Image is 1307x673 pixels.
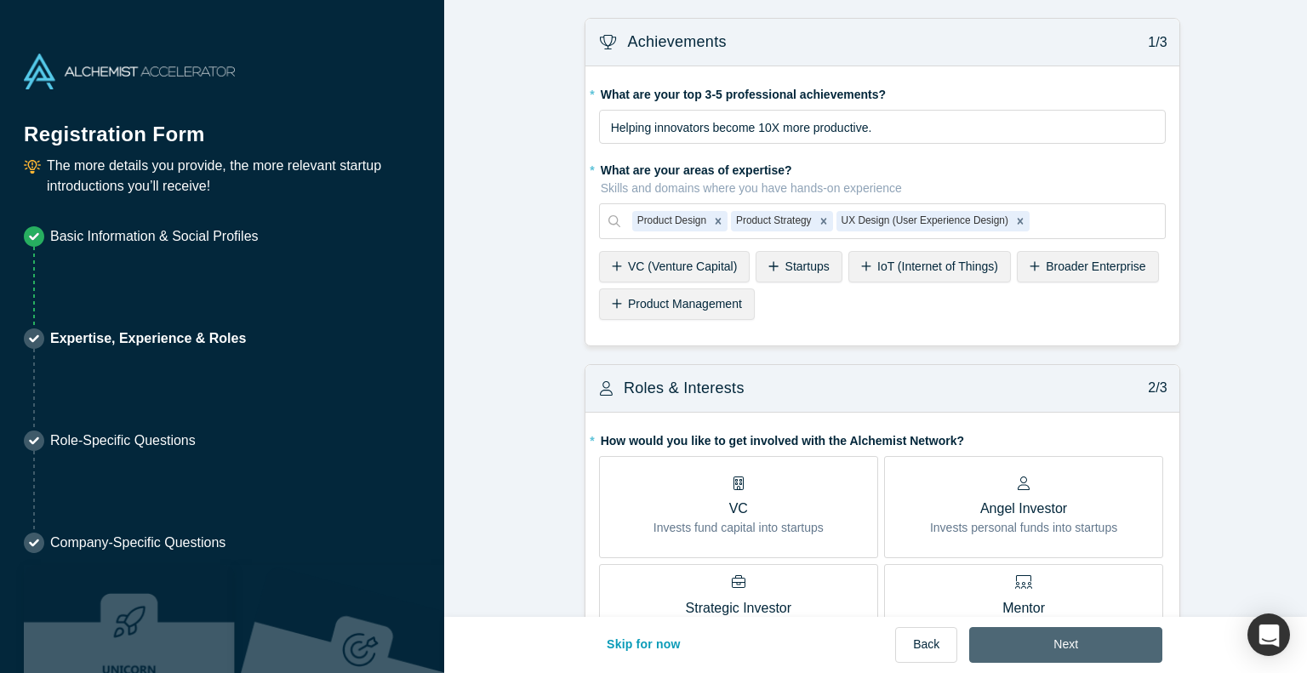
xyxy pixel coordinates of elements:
p: 2/3 [1139,378,1167,398]
label: What are your top 3-5 professional achievements? [599,80,1166,104]
div: rdw-wrapper [599,110,1166,144]
p: Angel Investor [930,499,1117,519]
p: Invests personal funds into startups [930,519,1117,537]
div: Product Management [599,288,755,320]
p: 1/3 [1139,32,1167,53]
p: Basic Information & Social Profiles [50,226,259,247]
p: Company-Specific Questions [50,533,225,553]
label: What are your areas of expertise? [599,156,1166,197]
button: Next [969,627,1162,663]
div: Remove Product Design [709,211,728,231]
p: Strategic Investor [612,598,865,619]
span: Helping innovators become 10X more productive. [611,121,872,134]
h3: Achievements [627,31,726,54]
div: UX Design (User Experience Design) [836,211,1011,231]
div: VC (Venture Capital) [599,251,751,282]
p: The more details you provide, the more relevant startup introductions you’ll receive! [47,156,420,197]
h1: Registration Form [24,101,420,150]
p: Expertise, Experience & Roles [50,328,246,349]
button: Back [895,627,957,663]
p: Role-Specific Questions [50,431,196,451]
div: rdw-editor [611,117,1155,138]
p: Invests fund capital into startups [653,519,824,537]
div: Product Strategy [731,211,814,231]
span: VC (Venture Capital) [628,260,737,273]
label: How would you like to get involved with the Alchemist Network? [599,426,1166,450]
p: VC [653,499,824,519]
p: Mentor [897,598,1150,619]
span: Startups [785,260,830,273]
span: Product Management [628,297,742,311]
div: Startups [756,251,842,282]
button: Skip for now [589,627,699,663]
div: Broader Enterprise [1017,251,1159,282]
div: Remove UX Design (User Experience Design) [1011,211,1030,231]
div: Remove Product Strategy [814,211,833,231]
p: Skills and domains where you have hands-on experience [601,180,1166,197]
span: Broader Enterprise [1046,260,1146,273]
div: Product Design [632,211,709,231]
h3: Roles & Interests [624,377,745,400]
div: IoT (Internet of Things) [848,251,1011,282]
span: IoT (Internet of Things) [877,260,998,273]
img: Alchemist Accelerator Logo [24,54,235,89]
